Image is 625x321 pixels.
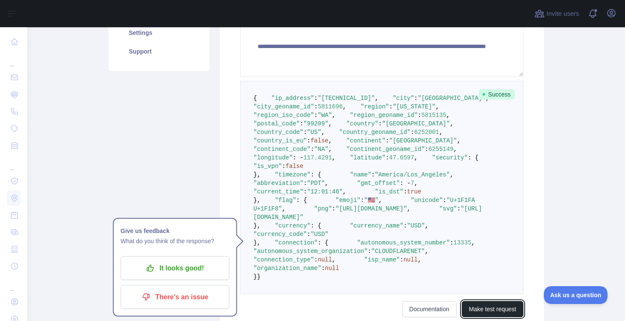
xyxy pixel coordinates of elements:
button: There's an issue [121,285,230,309]
span: 6255149 [429,146,454,153]
span: : [457,205,460,212]
span: "unicode" [411,197,443,204]
span: , [454,146,457,153]
span: , [325,180,328,187]
span: , [375,95,378,102]
span: "ip_address" [271,95,314,102]
span: "name" [350,171,371,178]
span: 117.4291 [304,154,332,161]
span: null [318,256,332,263]
span: "[URL][DOMAIN_NAME]" [335,205,407,212]
span: "country" [346,120,378,127]
span: , [414,154,418,161]
span: "png" [314,205,332,212]
span: }, [253,197,261,204]
span: : [411,129,414,136]
span: : [314,95,318,102]
span: "country_code" [253,129,304,136]
span: "currency_name" [350,222,403,229]
span: false [310,137,328,144]
span: null [325,265,339,272]
span: : - [293,154,303,161]
span: "region_geoname_id" [350,112,418,119]
span: , [378,197,382,204]
span: , [328,137,332,144]
span: "[GEOGRAPHIC_DATA]" [389,137,457,144]
button: It looks good! [121,256,230,280]
span: Invite users [546,9,579,19]
span: { [253,95,257,102]
span: "continent_code" [253,146,310,153]
span: "is_vpn" [253,163,282,170]
span: : [314,112,318,119]
span: }, [253,239,261,246]
span: "timezone" [275,171,310,178]
span: "organization_name" [253,265,321,272]
div: ... [7,276,20,293]
span: : [282,163,285,170]
span: : { [310,222,321,229]
span: 47.6597 [389,154,414,161]
h1: Give us feedback [121,226,230,236]
span: : [368,248,371,255]
span: "city_geoname_id" [253,103,314,110]
button: Make test request [462,301,523,317]
div: ... [7,155,20,172]
span: , [321,129,325,136]
span: : [400,256,403,263]
span: "is_dst" [375,188,403,195]
span: "USD" [310,231,328,238]
span: null [403,256,418,263]
span: : [321,265,325,272]
span: "gmt_offset" [357,180,400,187]
span: "[GEOGRAPHIC_DATA]" [418,95,486,102]
span: "CLOUDFLARENET" [371,248,425,255]
span: "autonomous_system_organization" [253,248,368,255]
span: , [407,205,410,212]
span: : [378,120,382,127]
span: "latitude" [350,154,386,161]
span: , [332,256,335,263]
span: "NA" [314,146,329,153]
span: : - [400,180,411,187]
span: , [343,188,346,195]
span: , [436,103,439,110]
span: "currency" [275,222,310,229]
div: ... [7,51,20,68]
span: "[TECHNICAL_ID]" [318,95,375,102]
span: , [343,103,346,110]
span: : [310,146,314,153]
span: 13335 [454,239,472,246]
p: What do you think of the response? [121,236,230,246]
span: , [328,146,332,153]
span: "abbreviation" [253,180,304,187]
span: : [300,120,303,127]
span: : [414,95,418,102]
span: : { [468,154,478,161]
span: } [257,273,260,280]
a: Documentation [402,301,457,317]
span: : [304,180,307,187]
span: : [389,103,392,110]
p: It looks good! [127,261,223,276]
iframe: Toggle Customer Support [544,286,608,304]
span: , [418,256,421,263]
span: "America/Los_Angeles" [375,171,450,178]
span: false [286,163,304,170]
span: "region" [361,103,389,110]
span: : [403,188,407,195]
span: "country_is_eu" [253,137,307,144]
span: , [332,154,335,161]
span: : [403,222,407,229]
span: : [425,146,428,153]
p: There's an issue [127,290,223,304]
span: , [425,222,428,229]
span: : [304,129,307,136]
span: : [314,256,318,263]
span: , [282,205,285,212]
span: "connection_type" [253,256,314,263]
span: : [386,154,389,161]
span: "current_time" [253,188,304,195]
span: "connection" [275,239,318,246]
span: : [386,137,389,144]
